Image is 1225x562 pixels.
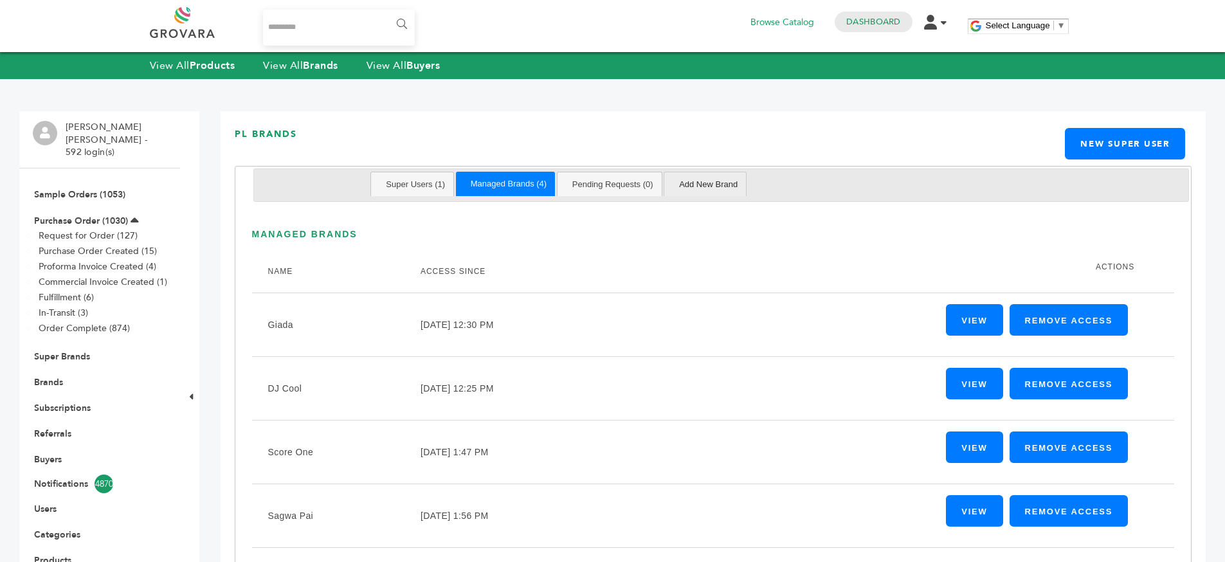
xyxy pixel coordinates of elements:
[404,293,626,357] td: [DATE] 12:30 PM
[34,376,63,388] a: Brands
[1010,431,1129,463] a: Remove Access
[564,172,662,196] a: Pending Requests (0)
[462,172,556,195] a: Managed Brands (4)
[263,59,338,73] a: View AllBrands
[986,21,1050,30] span: Select Language
[34,428,71,440] a: Referrals
[190,59,235,73] strong: Products
[150,59,235,73] a: View AllProducts
[1080,251,1134,284] th: Actions
[39,230,138,242] a: Request for Order (127)
[33,121,57,145] img: profile.png
[377,172,453,196] a: Super Users (1)
[39,260,156,273] a: Proforma Invoice Created (4)
[671,172,746,196] a: Add New Brand
[404,484,626,548] td: [DATE] 1:56 PM
[34,350,90,363] a: Super Brands
[39,245,157,257] a: Purchase Order Created (15)
[34,475,165,493] a: Notifications4870
[39,322,130,334] a: Order Complete (874)
[1010,368,1129,399] a: Remove Access
[252,293,404,357] td: Giada
[1053,21,1054,30] span: ​
[34,453,62,466] a: Buyers
[946,304,1003,336] a: View
[303,59,338,73] strong: Brands
[406,59,440,73] strong: Buyers
[34,215,128,227] a: Purchase Order (1030)
[404,251,626,293] th: Access Since
[235,128,297,159] h3: PL Brands
[252,357,404,421] td: DJ Cool
[66,121,177,159] li: [PERSON_NAME] [PERSON_NAME] - 592 login(s)
[252,421,404,484] td: Score One
[1057,21,1066,30] span: ▼
[404,421,626,484] td: [DATE] 1:47 PM
[34,503,57,515] a: Users
[846,16,900,28] a: Dashboard
[252,251,404,293] th: Name
[946,431,1003,463] a: View
[946,495,1003,527] a: View
[252,484,404,548] td: Sagwa Pai
[1065,128,1185,159] a: New Super User
[404,357,626,421] td: [DATE] 12:25 PM
[263,10,415,46] input: Search...
[946,368,1003,399] a: View
[39,276,167,288] a: Commercial Invoice Created (1)
[34,188,125,201] a: Sample Orders (1053)
[1010,304,1129,336] a: Remove Access
[252,228,1175,251] h3: Managed Brands
[34,402,91,414] a: Subscriptions
[1010,495,1129,527] a: Remove Access
[34,529,80,541] a: Categories
[367,59,440,73] a: View AllBuyers
[750,15,814,30] a: Browse Catalog
[95,475,113,493] span: 4870
[986,21,1066,30] a: Select Language​
[39,307,88,319] a: In-Transit (3)
[39,291,94,304] a: Fulfillment (6)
